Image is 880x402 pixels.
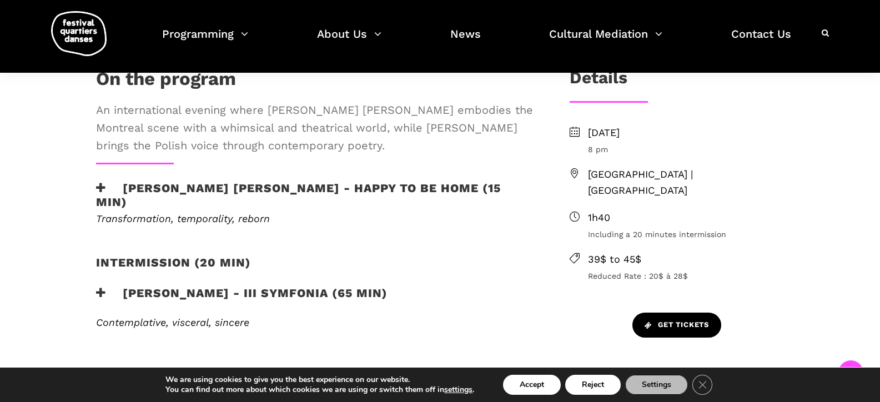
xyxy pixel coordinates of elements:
[570,68,627,96] h3: Details
[588,125,785,141] span: [DATE]
[588,228,785,240] span: Including a 20 minutes intermission
[96,181,534,209] h3: [PERSON_NAME] [PERSON_NAME] - Happy to be home (15 min)
[96,316,249,328] span: Contemplative, visceral, sincere
[444,385,472,395] button: settings
[549,24,662,57] a: Cultural Mediation
[588,210,785,226] span: 1h40
[96,255,251,283] h2: intermission (20 min)
[588,252,785,268] span: 39$ to 45$
[588,167,785,199] span: [GEOGRAPHIC_DATA] | [GEOGRAPHIC_DATA]
[96,101,534,154] span: An international evening where [PERSON_NAME] [PERSON_NAME] embodies the Montreal scene with a whi...
[96,286,388,314] h3: [PERSON_NAME] - III Symfonia (65 min)
[503,375,561,395] button: Accept
[162,24,248,57] a: Programming
[632,313,721,338] a: Get tickets
[625,375,688,395] button: Settings
[692,375,712,395] button: Close GDPR Cookie Banner
[450,24,481,57] a: News
[96,213,270,224] span: Transformation, temporality, reborn
[731,24,791,57] a: Contact Us
[588,270,785,282] span: Reduced Rate : 20$ à 28$
[165,375,474,385] p: We are using cookies to give you the best experience on our website.
[588,143,785,155] span: 8 pm
[317,24,381,57] a: About Us
[165,385,474,395] p: You can find out more about which cookies we are using or switch them off in .
[565,375,621,395] button: Reject
[51,11,107,56] img: logo-fqd-med
[96,68,236,96] h1: On the program
[645,319,709,331] span: Get tickets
